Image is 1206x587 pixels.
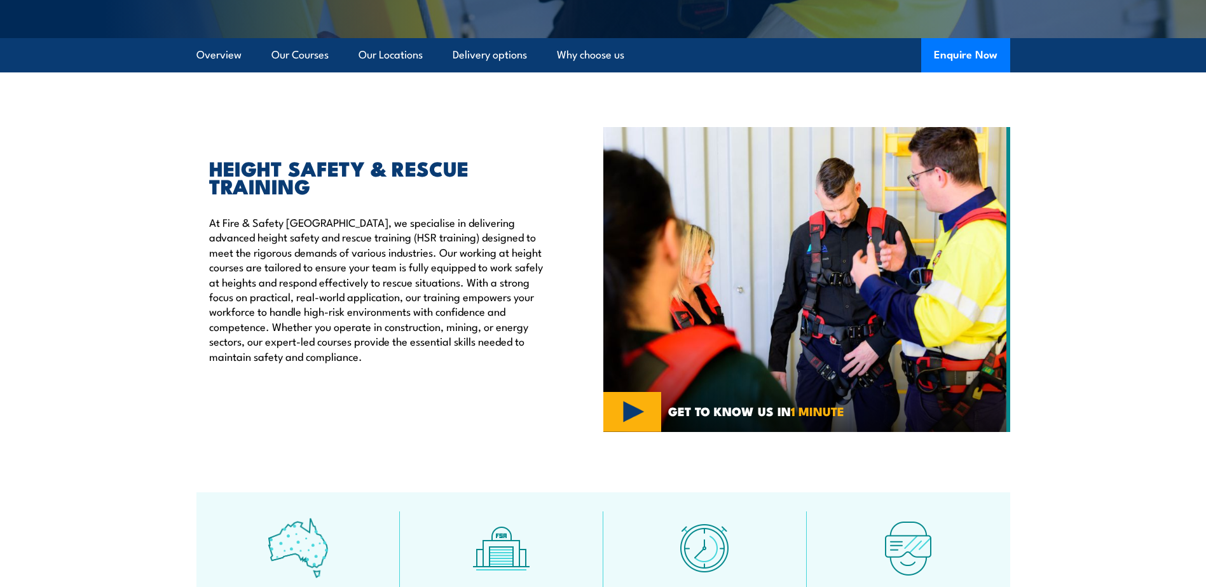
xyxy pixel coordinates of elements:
p: At Fire & Safety [GEOGRAPHIC_DATA], we specialise in delivering advanced height safety and rescue... [209,215,545,363]
span: GET TO KNOW US IN [668,405,844,417]
h2: HEIGHT SAFETY & RESCUE TRAINING [209,159,545,194]
a: Delivery options [453,38,527,72]
a: Our Courses [271,38,329,72]
a: Our Locations [359,38,423,72]
strong: 1 MINUTE [791,401,844,420]
img: Fire & Safety Australia offer working at heights courses and training [603,127,1010,432]
img: tech-icon [878,518,938,578]
a: Overview [196,38,242,72]
img: auswide-icon [268,518,328,578]
img: fast-icon [675,518,735,578]
img: facilities-icon [471,518,531,578]
button: Enquire Now [921,38,1010,72]
a: Why choose us [557,38,624,72]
